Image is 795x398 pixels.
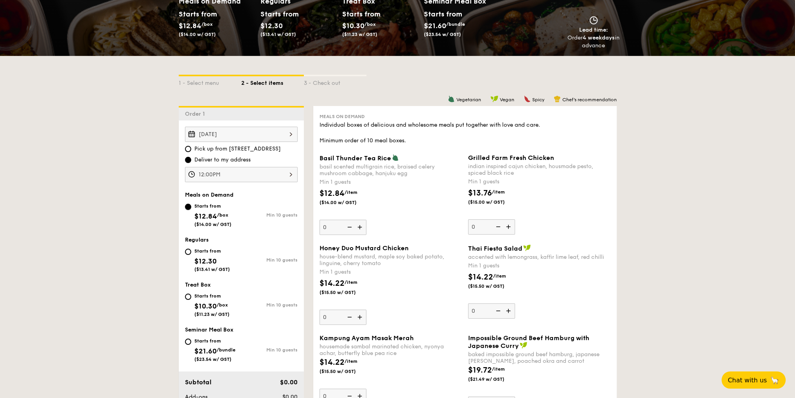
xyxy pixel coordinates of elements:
[319,154,391,162] span: Basil Thunder Tea Rice
[355,220,366,235] img: icon-add.58712e84.svg
[355,310,366,324] img: icon-add.58712e84.svg
[728,376,767,384] span: Chat with us
[468,188,492,198] span: $13.76
[319,220,366,235] input: Basil Thunder Tea Ricebasil scented multigrain rice, braised celery mushroom cabbage, hanjuku egg...
[217,302,228,308] span: /box
[500,97,514,102] span: Vegan
[319,199,373,206] span: ($14.00 w/ GST)
[185,281,211,288] span: Treat Box
[468,199,521,205] span: ($15.00 w/ GST)
[185,204,191,210] input: Starts from$12.84/box($14.00 w/ GST)Min 10 guests
[503,219,515,234] img: icon-add.58712e84.svg
[241,76,304,87] div: 2 - Select items
[468,351,610,364] div: baked impossible ground beef hamburg, japanese [PERSON_NAME], poached okra and carrot
[468,303,515,319] input: Thai Fiesta Saladaccented with lemongrass, kaffir lime leaf, red chilliMin 1 guests$14.22/item($1...
[185,294,191,300] input: Starts from$10.30/box($11.23 w/ GST)Min 10 guests
[342,32,377,37] span: ($11.23 w/ GST)
[468,163,610,176] div: indian inspired cajun chicken, housmade pesto, spiced black rice
[201,22,213,27] span: /box
[468,254,610,260] div: accented with lemongrass, kaffir lime leaf, red chilli
[319,358,345,367] span: $14.22
[260,32,296,37] span: ($13.41 w/ GST)
[185,237,209,243] span: Regulars
[319,334,414,342] span: Kampung Ayam Masak Merah
[492,366,505,372] span: /item
[503,303,515,318] img: icon-add.58712e84.svg
[179,76,241,87] div: 1 - Select menu
[194,338,235,344] div: Starts from
[319,244,409,252] span: Honey Duo Mustard Chicken
[567,34,620,50] div: Order in advance
[241,302,298,308] div: Min 10 guests
[194,248,230,254] div: Starts from
[319,178,462,186] div: Min 1 guests
[520,342,528,349] img: icon-vegan.f8ff3823.svg
[194,156,251,164] span: Deliver to my address
[194,347,217,355] span: $21.60
[468,376,521,382] span: ($21.49 w/ GST)
[194,302,217,310] span: $10.30
[468,273,493,282] span: $14.22
[424,32,461,37] span: ($23.54 w/ GST)
[319,268,462,276] div: Min 1 guests
[319,114,365,119] span: Meals on Demand
[194,267,230,272] span: ($13.41 w/ GST)
[770,376,779,385] span: 🦙
[241,347,298,353] div: Min 10 guests
[185,157,191,163] input: Deliver to my address
[194,212,217,221] span: $12.84
[721,371,786,389] button: Chat with us🦙
[179,8,214,20] div: Starts from
[490,95,498,102] img: icon-vegan.f8ff3823.svg
[194,312,230,317] span: ($11.23 w/ GST)
[468,334,589,350] span: Impossible Ground Beef Hamburg with Japanese Curry
[185,192,233,198] span: Meals on Demand
[579,27,608,33] span: Lead time:
[492,189,505,195] span: /item
[364,22,376,27] span: /box
[319,343,462,357] div: housemade sambal marinated chicken, nyonya achar, butterfly blue pea rice
[179,22,201,30] span: $12.84
[319,279,345,288] span: $14.22
[185,249,191,255] input: Starts from$12.30($13.41 w/ GST)Min 10 guests
[448,95,455,102] img: icon-vegetarian.fe4039eb.svg
[468,154,554,161] span: Grilled Farm Fresh Chicken
[554,95,561,102] img: icon-chef-hat.a58ddaea.svg
[194,357,232,362] span: ($23.54 w/ GST)
[319,310,366,325] input: Honey Duo Mustard Chickenhouse-blend mustard, maple soy baked potato, linguine, cherry tomatoMin ...
[468,283,521,289] span: ($15.50 w/ GST)
[241,212,298,218] div: Min 10 guests
[319,163,462,177] div: basil scented multigrain rice, braised celery mushroom cabbage, hanjuku egg
[456,97,481,102] span: Vegetarian
[468,245,522,252] span: Thai Fiesta Salad
[343,310,355,324] img: icon-reduce.1d2dbef1.svg
[194,145,281,153] span: Pick up from [STREET_ADDRESS]
[345,190,357,195] span: /item
[185,111,208,117] span: Order 1
[392,154,399,161] img: icon-vegetarian.fe4039eb.svg
[280,378,297,386] span: $0.00
[532,97,544,102] span: Spicy
[492,303,503,318] img: icon-reduce.1d2dbef1.svg
[342,8,377,20] div: Starts from
[319,189,345,198] span: $12.84
[524,95,531,102] img: icon-spicy.37a8142b.svg
[424,8,462,20] div: Starts from
[185,378,212,386] span: Subtotal
[185,146,191,152] input: Pick up from [STREET_ADDRESS]
[562,97,617,102] span: Chef's recommendation
[217,212,228,218] span: /box
[194,222,232,227] span: ($14.00 w/ GST)
[583,34,615,41] strong: 4 weekdays
[588,16,599,25] img: icon-clock.2db775ea.svg
[446,22,465,27] span: /bundle
[179,32,216,37] span: ($14.00 w/ GST)
[424,22,446,30] span: $21.60
[319,253,462,267] div: house-blend mustard, maple soy baked potato, linguine, cherry tomato
[185,167,298,182] input: Event time
[194,203,232,209] div: Starts from
[345,280,357,285] span: /item
[345,359,357,364] span: /item
[342,22,364,30] span: $10.30
[468,366,492,375] span: $19.72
